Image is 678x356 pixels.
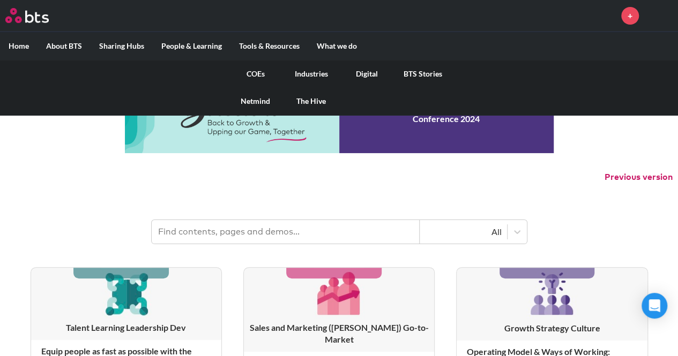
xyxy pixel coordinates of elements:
[457,322,647,334] h3: Growth Strategy Culture
[152,220,420,244] input: Find contents, pages and demos...
[647,3,673,28] img: Nicole Gams
[647,3,673,28] a: Profile
[38,32,91,60] label: About BTS
[526,268,578,319] img: [object Object]
[153,32,230,60] label: People & Learning
[91,32,153,60] label: Sharing Hubs
[425,226,502,238] div: All
[314,268,364,319] img: [object Object]
[605,171,673,183] button: Previous version
[642,293,667,319] div: Open Intercom Messenger
[621,7,639,25] a: +
[308,32,366,60] label: What we do
[244,322,434,346] h3: Sales and Marketing ([PERSON_NAME]) Go-to-Market
[5,8,49,23] img: BTS Logo
[101,268,152,319] img: [object Object]
[5,8,69,23] a: Go home
[230,32,308,60] label: Tools & Resources
[31,322,221,334] h3: Talent Learning Leadership Dev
